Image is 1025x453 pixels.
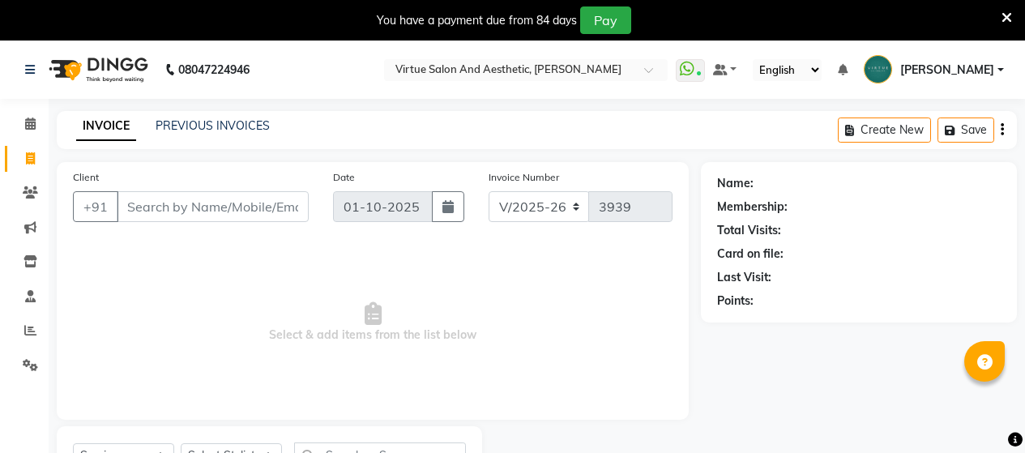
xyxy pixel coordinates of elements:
img: Bharath [864,55,892,83]
div: Card on file: [717,246,784,263]
button: +91 [73,191,118,222]
span: Select & add items from the list below [73,241,673,404]
label: Date [333,170,355,185]
div: Points: [717,293,754,310]
input: Search by Name/Mobile/Email/Code [117,191,309,222]
div: Membership: [717,199,788,216]
a: PREVIOUS INVOICES [156,118,270,133]
span: [PERSON_NAME] [900,62,994,79]
button: Save [937,118,994,143]
div: Last Visit: [717,269,771,286]
img: logo [41,47,152,92]
button: Create New [838,118,931,143]
div: Total Visits: [717,222,781,239]
iframe: chat widget [957,388,1009,437]
div: You have a payment due from 84 days [377,12,577,29]
b: 08047224946 [178,47,250,92]
button: Pay [580,6,631,34]
div: Name: [717,175,754,192]
label: Client [73,170,99,185]
label: Invoice Number [489,170,559,185]
a: INVOICE [76,112,136,141]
